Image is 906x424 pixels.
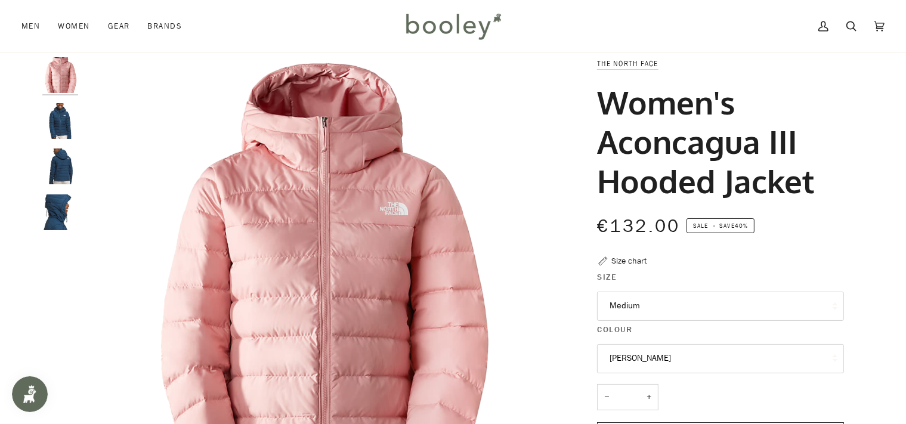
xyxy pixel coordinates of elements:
[597,58,658,69] a: The North Face
[693,221,708,230] span: Sale
[42,194,78,230] img: The North Face Women's Aconcagua III Hooded Down Jacket Shady Blue - Booley Galway
[597,344,844,373] button: [PERSON_NAME]
[611,255,647,267] div: Size chart
[401,9,505,44] img: Booley
[687,218,755,234] span: Save
[12,376,48,412] iframe: Button to open loyalty program pop-up
[735,221,748,230] span: 40%
[42,148,78,184] img: The North Face Women's Aconcagua III Hooded Down Jacket Shady Blue - Booley Galway
[147,20,182,32] span: Brands
[597,214,681,239] span: €132.00
[42,103,78,139] img: The North Face Women's Aconcagua III Hooded Down Jacket Shady Blue - Booley Galway
[597,292,844,321] button: Medium
[597,82,835,200] h1: Women's Aconcagua III Hooded Jacket
[597,384,658,411] input: Quantity
[21,20,40,32] span: Men
[597,271,617,283] span: Size
[710,221,719,230] em: •
[42,57,78,93] img: The North Face Women's Aconcagua III Hooded Down Jacket Shady Rose - Booley Galway
[597,323,632,336] span: Colour
[58,20,89,32] span: Women
[597,384,616,411] button: −
[108,20,130,32] span: Gear
[639,384,658,411] button: +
